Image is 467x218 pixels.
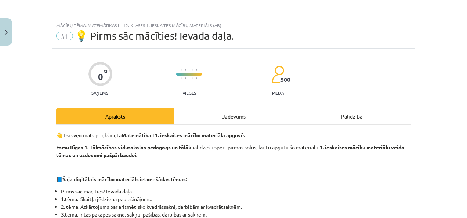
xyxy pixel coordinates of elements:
img: students-c634bb4e5e11cddfef0936a35e636f08e4e9abd3cc4e673bd6f9a4125e45ecb1.svg [271,65,284,84]
span: 500 [280,76,290,83]
span: 💡 Pirms sāc mācīties! Ievada daļa. [75,30,234,42]
li: 1.tēma. Skaitļa jēdziena paplašinājums. [61,195,411,203]
b: Matemātika I 1. ieskaites mācību materiāla apguvē. [122,132,245,138]
img: icon-short-line-57e1e144782c952c97e751825c79c345078a6d821885a25fce030b3d8c18986b.svg [185,69,186,71]
img: icon-short-line-57e1e144782c952c97e751825c79c345078a6d821885a25fce030b3d8c18986b.svg [200,77,200,79]
img: icon-long-line-d9ea69661e0d244f92f715978eff75569469978d946b2353a9bb055b3ed8787d.svg [178,67,178,81]
img: icon-short-line-57e1e144782c952c97e751825c79c345078a6d821885a25fce030b3d8c18986b.svg [181,69,182,71]
img: icon-close-lesson-0947bae3869378f0d4975bcd49f059093ad1ed9edebbc8119c70593378902aed.svg [5,30,8,35]
div: Palīdzība [293,108,411,124]
img: icon-short-line-57e1e144782c952c97e751825c79c345078a6d821885a25fce030b3d8c18986b.svg [189,69,189,71]
span: XP [104,69,108,73]
p: 📘 [56,175,411,183]
div: Apraksts [56,108,174,124]
div: Mācību tēma: Matemātikas i - 12. klases 1. ieskaites mācību materiāls (ab) [56,23,411,28]
p: palīdzēšu spert pirmos soļus, lai Tu apgūtu šo materiālu! [56,143,411,159]
img: icon-short-line-57e1e144782c952c97e751825c79c345078a6d821885a25fce030b3d8c18986b.svg [181,77,182,79]
img: icon-short-line-57e1e144782c952c97e751825c79c345078a6d821885a25fce030b3d8c18986b.svg [196,77,197,79]
p: 👋 Esi sveicināts priekšmeta [56,131,411,139]
img: icon-short-line-57e1e144782c952c97e751825c79c345078a6d821885a25fce030b3d8c18986b.svg [200,69,200,71]
li: 2. tēma. Atkārtojums par aritmētisko kvadrātsakni, darbībām ar kvadrātsaknēm. [61,203,411,211]
b: Esmu Rīgas 1. Tālmācības vidusskolas pedagogs un tālāk [56,144,191,150]
img: icon-short-line-57e1e144782c952c97e751825c79c345078a6d821885a25fce030b3d8c18986b.svg [196,69,197,71]
li: Pirms sāc mācīties! Ievada daļa. [61,188,411,195]
span: #1 [56,32,73,40]
p: Saņemsi [88,90,112,95]
div: 0 [98,72,103,82]
strong: Šaja digitālais mācību materiāls ietver šādas tēmas: [62,176,187,182]
p: pilda [272,90,284,95]
p: Viegls [182,90,196,95]
div: Uzdevums [174,108,293,124]
img: icon-short-line-57e1e144782c952c97e751825c79c345078a6d821885a25fce030b3d8c18986b.svg [189,77,189,79]
img: icon-short-line-57e1e144782c952c97e751825c79c345078a6d821885a25fce030b3d8c18986b.svg [185,77,186,79]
